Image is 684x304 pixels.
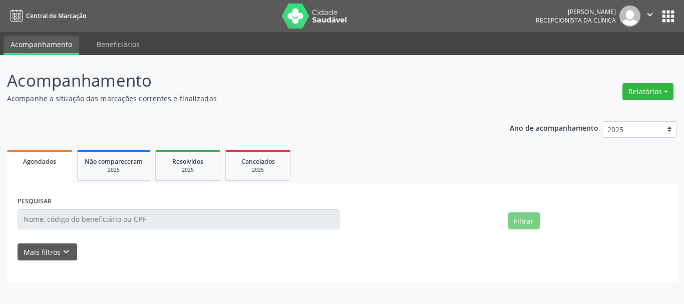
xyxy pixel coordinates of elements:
[23,157,56,166] span: Agendados
[7,93,476,104] p: Acompanhe a situação das marcações correntes e finalizadas
[536,8,616,16] div: [PERSON_NAME]
[659,8,677,25] button: apps
[640,6,659,27] button: 
[536,16,616,25] span: Recepcionista da clínica
[510,121,598,134] p: Ano de acompanhamento
[18,194,52,209] label: PESQUISAR
[619,6,640,27] img: img
[233,166,283,174] div: 2025
[172,157,203,166] span: Resolvidos
[508,212,540,229] button: Filtrar
[4,36,79,55] a: Acompanhamento
[85,166,143,174] div: 2025
[18,209,339,229] input: Nome, código do beneficiário ou CPF
[241,157,275,166] span: Cancelados
[61,246,72,257] i: keyboard_arrow_down
[163,166,213,174] div: 2025
[18,243,77,261] button: Mais filtroskeyboard_arrow_down
[90,36,147,53] a: Beneficiários
[26,12,86,20] span: Central de Marcação
[622,83,673,100] button: Relatórios
[7,8,86,24] a: Central de Marcação
[7,68,476,93] p: Acompanhamento
[85,157,143,166] span: Não compareceram
[644,9,655,20] i: 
